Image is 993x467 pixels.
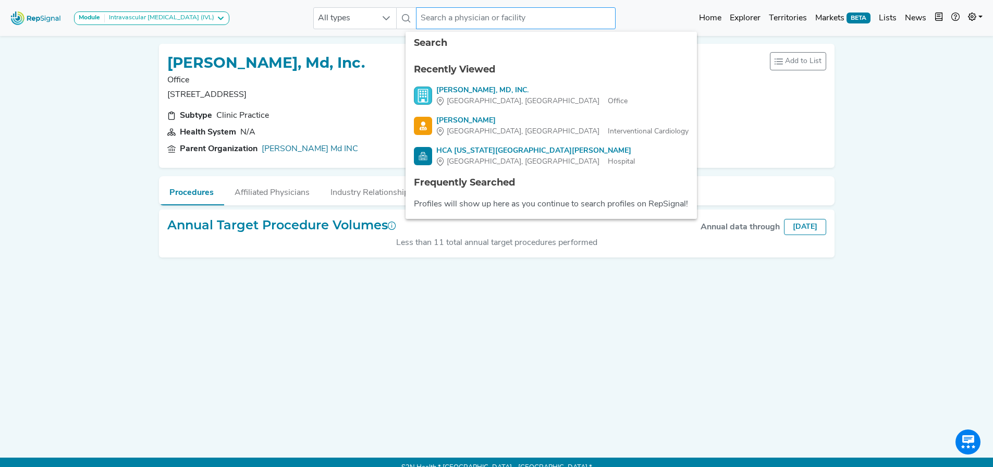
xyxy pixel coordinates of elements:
[414,176,689,190] div: Frequently Searched
[167,74,365,87] p: Office
[414,147,432,165] img: Hospital Search Icon
[105,14,214,22] div: Intravascular [MEDICAL_DATA] (IVL)
[262,143,358,155] a: [PERSON_NAME] Md INC
[847,13,871,23] span: BETA
[406,141,697,171] li: HCA Florida Kendall Hospital
[447,156,599,167] span: [GEOGRAPHIC_DATA], [GEOGRAPHIC_DATA]
[447,96,599,107] span: [GEOGRAPHIC_DATA], [GEOGRAPHIC_DATA]
[901,8,930,29] a: News
[167,54,365,72] h1: [PERSON_NAME], Md, Inc.
[414,63,689,77] div: Recently Viewed
[726,8,765,29] a: Explorer
[695,8,726,29] a: Home
[216,109,269,122] div: Clinic Practice
[416,7,615,29] input: Search a physician or facility
[406,81,697,111] li: Aaron Yung, MD, INC.
[447,126,599,137] span: [GEOGRAPHIC_DATA], [GEOGRAPHIC_DATA]
[436,126,689,137] div: Interventional Cardiology
[414,115,689,137] a: [PERSON_NAME][GEOGRAPHIC_DATA], [GEOGRAPHIC_DATA]Interventional Cardiology
[414,37,447,48] span: Search
[436,85,628,96] div: [PERSON_NAME], MD, INC.
[701,221,780,233] div: Annual data through
[240,126,255,139] div: N/A
[811,8,875,29] a: MarketsBETA
[224,176,320,204] button: Affiliated Physicians
[436,115,689,126] div: [PERSON_NAME]
[159,176,224,205] button: Procedures
[167,237,826,249] div: Less than 11 total annual target procedures performed
[79,15,100,21] strong: Module
[180,109,212,122] div: Subtype
[314,8,376,29] span: All types
[414,117,432,135] img: Physician Search Icon
[785,56,822,67] span: Add to List
[167,89,365,101] p: [STREET_ADDRESS]
[180,143,258,155] div: Parent Organization
[414,87,432,105] img: Office Search Icon
[414,85,689,107] a: [PERSON_NAME], MD, INC.[GEOGRAPHIC_DATA], [GEOGRAPHIC_DATA]Office
[436,145,635,156] div: HCA [US_STATE][GEOGRAPHIC_DATA][PERSON_NAME]
[765,8,811,29] a: Territories
[414,145,689,167] a: HCA [US_STATE][GEOGRAPHIC_DATA][PERSON_NAME][GEOGRAPHIC_DATA], [GEOGRAPHIC_DATA]Hospital
[74,11,229,25] button: ModuleIntravascular [MEDICAL_DATA] (IVL)
[784,219,826,235] div: [DATE]
[436,96,628,107] div: Office
[167,218,396,233] h2: Annual Target Procedure Volumes
[406,111,697,141] li: Aaron Yung
[930,8,947,29] button: Intel Book
[320,176,423,204] button: Industry Relationships
[180,126,236,139] div: Health System
[770,52,826,70] button: Add to List
[875,8,901,29] a: Lists
[436,156,635,167] div: Hospital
